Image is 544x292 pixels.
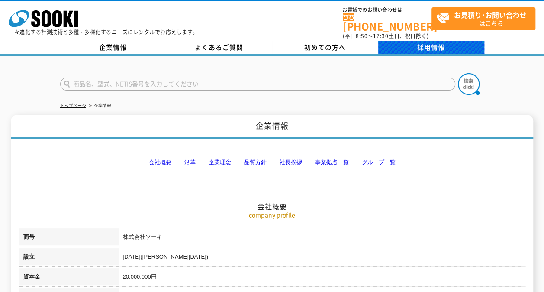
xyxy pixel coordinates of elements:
[60,78,455,91] input: 商品名、型式、NETIS番号を入力してください
[19,268,119,288] th: 資本金
[19,248,119,268] th: 設立
[304,42,346,52] span: 初めての方へ
[166,41,272,54] a: よくあるご質問
[356,32,368,40] span: 8:50
[378,41,484,54] a: 採用情報
[343,7,431,13] span: お電話でのお問い合わせは
[184,159,196,165] a: 沿革
[343,32,428,40] span: (平日 ～ 土日、祝日除く)
[209,159,231,165] a: 企業理念
[119,268,525,288] td: 20,000,000円
[272,41,378,54] a: 初めての方へ
[19,228,119,248] th: 商号
[87,101,111,110] li: 企業情報
[458,73,480,95] img: btn_search.png
[454,10,527,20] strong: お見積り･お問い合わせ
[280,159,302,165] a: 社長挨拶
[119,248,525,268] td: [DATE]([PERSON_NAME][DATE])
[362,159,396,165] a: グループ一覧
[60,41,166,54] a: 企業情報
[436,8,535,29] span: はこちら
[149,159,171,165] a: 会社概要
[431,7,535,30] a: お見積り･お問い合わせはこちら
[119,228,525,248] td: 株式会社ソーキ
[60,103,86,108] a: トップページ
[19,115,525,211] h2: 会社概要
[343,13,431,31] a: [PHONE_NUMBER]
[9,29,198,35] p: 日々進化する計測技術と多種・多様化するニーズにレンタルでお応えします。
[315,159,349,165] a: 事業拠点一覧
[19,211,525,220] p: company profile
[373,32,389,40] span: 17:30
[244,159,267,165] a: 品質方針
[11,115,533,139] h1: 企業情報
